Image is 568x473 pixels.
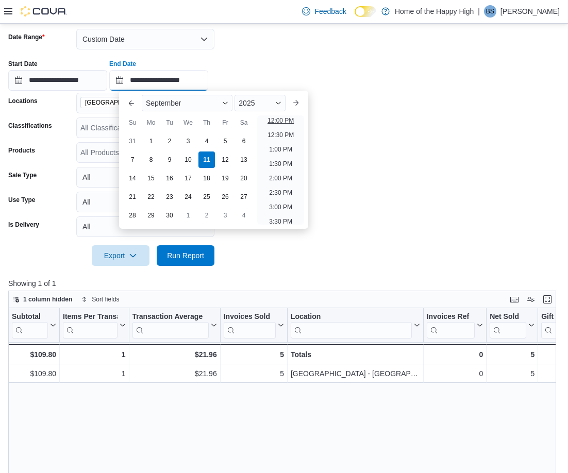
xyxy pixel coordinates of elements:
[427,312,475,338] div: Invoices Ref
[265,201,296,213] li: 3:00 PM
[236,189,252,205] div: day-27
[484,5,496,18] div: Bilal Samuel-Melville
[123,95,140,111] button: Previous Month
[161,114,178,131] div: Tu
[478,5,480,18] p: |
[143,151,159,168] div: day-8
[92,295,119,303] span: Sort fields
[8,33,45,41] label: Date Range
[109,60,136,68] label: End Date
[12,312,56,338] button: Subtotal
[142,95,232,111] div: Button. Open the month selector. September is currently selected.
[427,312,475,322] div: Invoices Ref
[161,133,178,149] div: day-2
[427,367,483,380] div: 0
[8,171,37,179] label: Sale Type
[395,5,474,18] p: Home of the Happy High
[23,295,72,303] span: 1 column hidden
[217,207,233,224] div: day-3
[124,189,141,205] div: day-21
[490,312,526,322] div: Net Sold
[161,170,178,187] div: day-16
[541,293,554,306] button: Enter fullscreen
[490,312,526,338] div: Net Sold
[298,1,350,22] a: Feedback
[132,367,217,380] div: $21.96
[161,207,178,224] div: day-30
[124,133,141,149] div: day-31
[224,312,276,338] div: Invoices Sold
[508,293,521,306] button: Keyboard shortcuts
[198,133,215,149] div: day-4
[490,312,534,338] button: Net Sold
[167,250,204,261] span: Run Report
[12,312,48,322] div: Subtotal
[76,167,214,188] button: All
[224,348,284,361] div: 5
[265,215,296,228] li: 3:30 PM
[63,312,126,338] button: Items Per Transaction
[291,348,420,361] div: Totals
[224,312,276,322] div: Invoices Sold
[291,367,420,380] div: [GEOGRAPHIC_DATA] - [GEOGRAPHIC_DATA] - Fire & Flower
[77,293,123,306] button: Sort fields
[198,151,215,168] div: day-11
[132,348,217,361] div: $21.96
[291,312,412,338] div: Location
[239,99,255,107] span: 2025
[76,216,214,237] button: All
[427,348,483,361] div: 0
[314,6,346,16] span: Feedback
[8,221,39,229] label: Is Delivery
[355,6,376,17] input: Dark Mode
[236,207,252,224] div: day-4
[92,245,149,266] button: Export
[236,114,252,131] div: Sa
[180,114,196,131] div: We
[525,293,537,306] button: Display options
[124,207,141,224] div: day-28
[143,189,159,205] div: day-22
[143,133,159,149] div: day-1
[198,170,215,187] div: day-18
[21,6,67,16] img: Cova
[143,207,159,224] div: day-29
[265,143,296,156] li: 1:00 PM
[198,189,215,205] div: day-25
[427,312,483,338] button: Invoices Ref
[217,170,233,187] div: day-19
[180,133,196,149] div: day-3
[9,293,76,306] button: 1 column hidden
[224,312,284,338] button: Invoices Sold
[146,99,181,107] span: September
[8,196,35,204] label: Use Type
[198,114,215,131] div: Th
[490,348,534,361] div: 5
[486,5,494,18] span: BS
[132,312,209,338] div: Transaction Average
[8,70,107,91] input: Press the down key to open a popover containing a calendar.
[236,133,252,149] div: day-6
[257,115,304,225] ul: Time
[12,367,56,380] div: $109.80
[217,189,233,205] div: day-26
[85,97,165,108] span: [GEOGRAPHIC_DATA] - [GEOGRAPHIC_DATA] - Fire & Flower
[355,17,355,18] span: Dark Mode
[124,170,141,187] div: day-14
[224,367,284,380] div: 5
[161,189,178,205] div: day-23
[132,312,209,322] div: Transaction Average
[265,187,296,199] li: 2:30 PM
[217,114,233,131] div: Fr
[180,189,196,205] div: day-24
[235,95,286,111] div: Button. Open the year selector. 2025 is currently selected.
[123,132,253,225] div: September, 2025
[143,114,159,131] div: Mo
[12,312,48,338] div: Subtotal
[124,114,141,131] div: Su
[76,29,214,49] button: Custom Date
[263,129,298,141] li: 12:30 PM
[63,312,118,322] div: Items Per Transaction
[143,170,159,187] div: day-15
[288,95,304,111] button: Next month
